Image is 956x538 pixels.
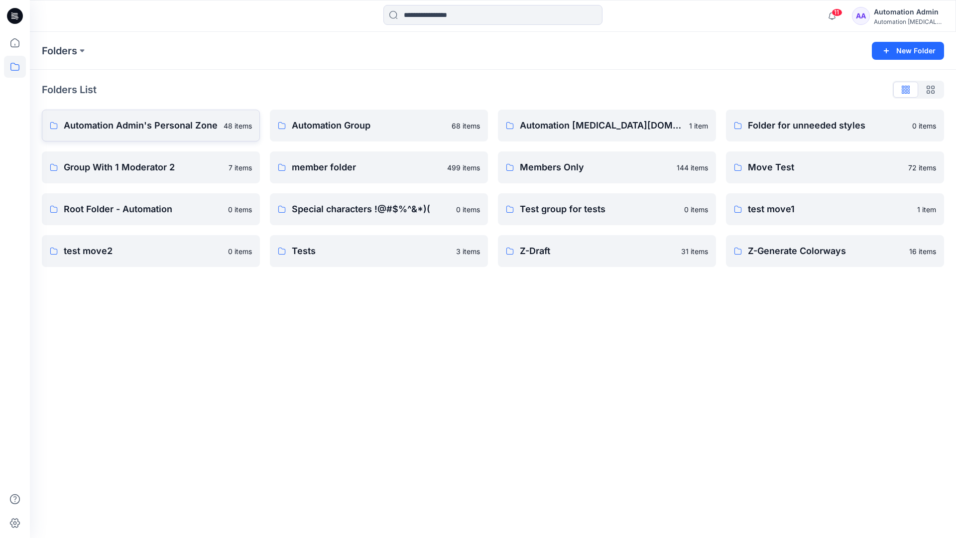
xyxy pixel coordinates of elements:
a: test move11 item [726,193,944,225]
p: test move1 [748,202,911,216]
p: 0 items [456,204,480,215]
a: Move Test72 items [726,151,944,183]
p: 0 items [228,204,252,215]
p: 68 items [452,121,480,131]
p: 0 items [228,246,252,257]
span: 11 [832,8,842,16]
a: test move20 items [42,235,260,267]
a: Group With 1 Moderator 27 items [42,151,260,183]
a: Z-Draft31 items [498,235,716,267]
p: Members Only [520,160,671,174]
p: Test group for tests [520,202,678,216]
a: Z-Generate Colorways16 items [726,235,944,267]
a: member folder499 items [270,151,488,183]
a: Automation [MEDICAL_DATA][DOMAIN_NAME]1 item [498,110,716,141]
p: Tests [292,244,450,258]
p: test move2 [64,244,222,258]
p: 16 items [909,246,936,257]
div: Automation [MEDICAL_DATA]... [874,18,944,25]
div: Automation Admin [874,6,944,18]
p: 72 items [908,162,936,173]
p: Z-Draft [520,244,675,258]
a: Test group for tests0 items [498,193,716,225]
p: Folders List [42,82,97,97]
a: Members Only144 items [498,151,716,183]
p: Folder for unneeded styles [748,119,906,133]
p: Root Folder - Automation [64,202,222,216]
p: Z-Generate Colorways [748,244,903,258]
p: 0 items [912,121,936,131]
a: Special characters !@#$%^&*)(0 items [270,193,488,225]
a: Tests3 items [270,235,488,267]
p: 144 items [677,162,708,173]
a: Root Folder - Automation0 items [42,193,260,225]
a: Automation Group68 items [270,110,488,141]
p: Automation Group [292,119,446,133]
p: 0 items [684,204,708,215]
p: member folder [292,160,441,174]
p: 499 items [447,162,480,173]
p: 48 items [224,121,252,131]
a: Folders [42,44,77,58]
p: 3 items [456,246,480,257]
div: AA [852,7,870,25]
a: Folder for unneeded styles0 items [726,110,944,141]
button: New Folder [872,42,944,60]
p: 1 item [917,204,936,215]
p: Special characters !@#$%^&*)( [292,202,450,216]
p: 7 items [229,162,252,173]
a: Automation Admin's Personal Zone48 items [42,110,260,141]
p: Automation [MEDICAL_DATA][DOMAIN_NAME] [520,119,683,133]
p: Automation Admin's Personal Zone [64,119,218,133]
p: 31 items [681,246,708,257]
p: Group With 1 Moderator 2 [64,160,223,174]
p: Move Test [748,160,902,174]
p: 1 item [689,121,708,131]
